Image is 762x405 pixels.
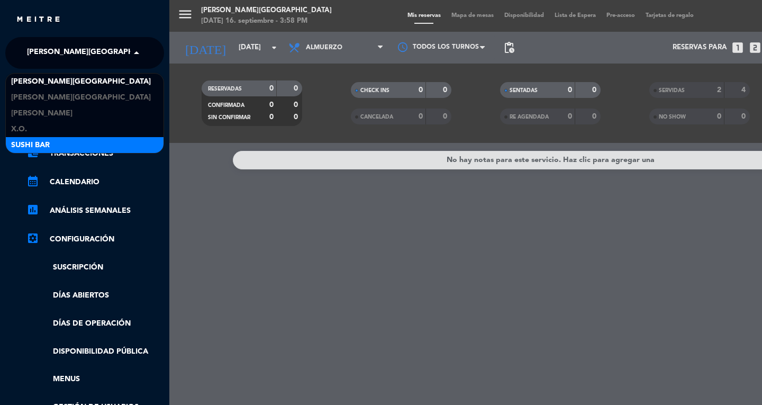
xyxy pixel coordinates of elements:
[26,232,39,245] i: settings_applications
[11,107,72,120] span: [PERSON_NAME]
[11,92,151,104] span: [PERSON_NAME][GEOGRAPHIC_DATA]
[11,76,151,88] span: [PERSON_NAME][GEOGRAPHIC_DATA]
[26,233,164,246] a: Configuración
[26,203,39,216] i: assessment
[26,262,164,274] a: Suscripción
[11,139,50,151] span: SUSHI BAR
[26,175,39,187] i: calendar_month
[26,318,164,330] a: Días de Operación
[11,123,27,136] span: X.O.
[26,147,164,160] a: account_balance_walletTransacciones
[16,16,61,24] img: MEITRE
[27,42,167,64] span: [PERSON_NAME][GEOGRAPHIC_DATA]
[26,204,164,217] a: assessmentANÁLISIS SEMANALES
[26,373,164,385] a: Menus
[26,290,164,302] a: Días abiertos
[26,346,164,358] a: Disponibilidad pública
[26,176,164,188] a: calendar_monthCalendario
